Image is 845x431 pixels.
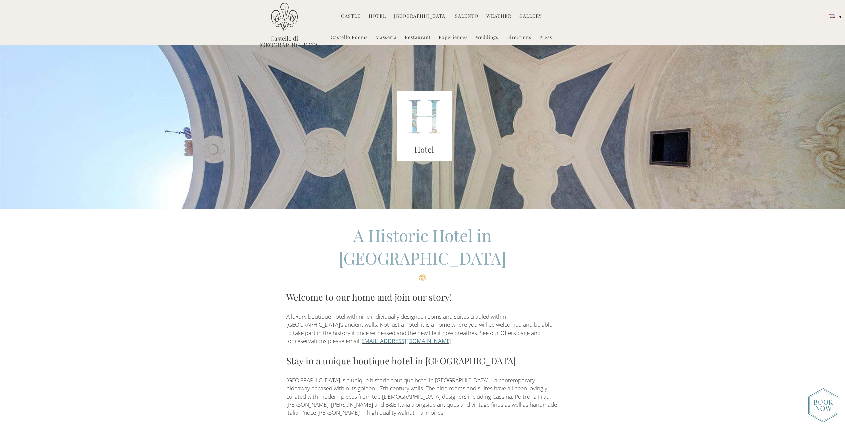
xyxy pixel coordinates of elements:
[506,34,531,42] a: Directions
[397,91,452,161] img: castello_header_block.png
[286,290,559,304] h3: Welcome to our home and join our story!
[476,34,498,42] a: Weddings
[397,144,452,156] h3: Hotel
[331,34,368,42] a: Castello Rooms
[286,354,559,367] h3: Stay in a unique boutique hotel in [GEOGRAPHIC_DATA]
[286,376,559,417] p: [GEOGRAPHIC_DATA] is a unique historic boutique hotel in [GEOGRAPHIC_DATA] – a contemporary hidea...
[539,34,552,42] a: Press
[439,34,468,42] a: Experiences
[394,13,447,20] a: [GEOGRAPHIC_DATA]
[486,13,511,20] a: Weather
[829,14,835,18] img: English
[259,35,309,48] a: Castello di [GEOGRAPHIC_DATA]
[359,337,452,345] a: [EMAIL_ADDRESS][DOMAIN_NAME]
[376,34,397,42] a: Masseria
[341,13,361,20] a: Castle
[455,13,478,20] a: Salento
[519,13,542,20] a: Gallery
[369,13,386,20] a: Hotel
[808,388,838,423] img: new-booknow.png
[405,34,431,42] a: Restaurant
[271,3,298,31] img: Castello di Ugento
[286,224,559,281] h2: A Historic Hotel in [GEOGRAPHIC_DATA]
[286,313,559,345] p: A luxury boutique hotel with nine individually designed rooms and suites cradled within [GEOGRAPH...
